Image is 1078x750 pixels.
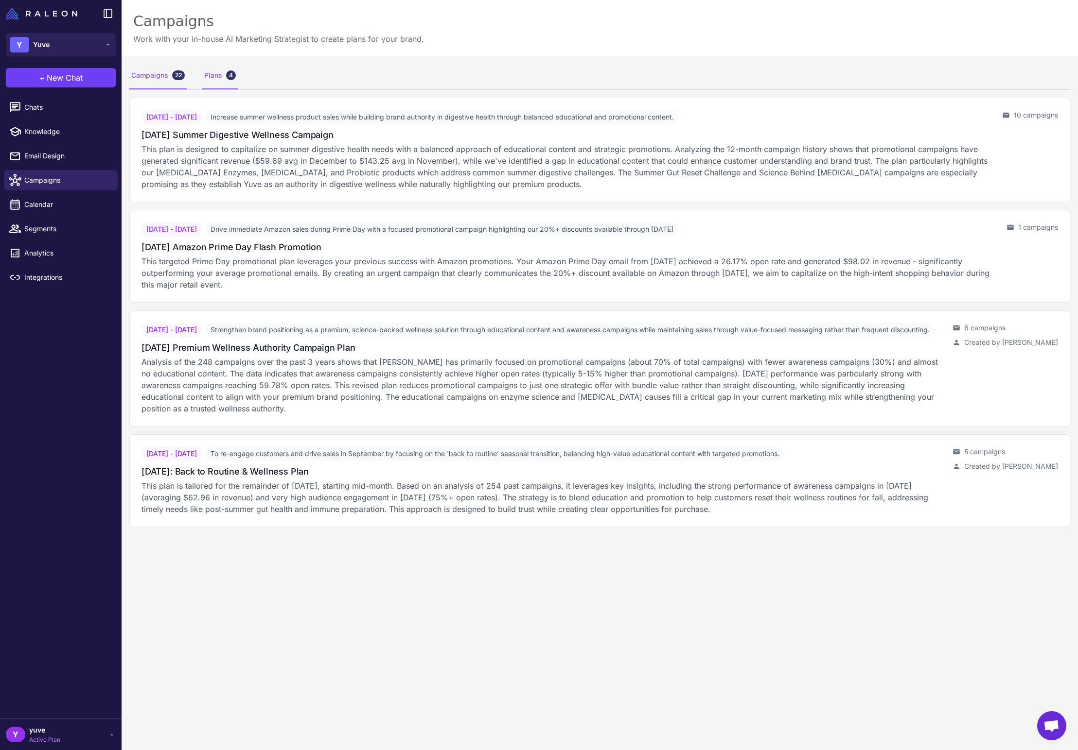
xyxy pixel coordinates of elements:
span: Segments [24,223,110,234]
span: [DATE] - [DATE] [141,110,202,124]
span: Drive immediate Amazon sales during Prime Day with a focused promotional campaign highlighting ou... [206,222,678,237]
div: Plans [202,62,238,89]
span: New Chat [47,72,83,84]
span: yuve [29,725,60,735]
span: Yuve [33,39,50,50]
a: Campaigns [4,170,118,190]
button: YYuve [6,33,116,56]
span: 10 campaigns [1014,110,1058,120]
a: Integrations [4,267,118,288]
p: Analysis of the 248 campaigns over the past 3 years shows that [PERSON_NAME] has primarily focuse... [141,356,945,414]
div: Y [6,727,25,742]
div: 22 [172,70,185,80]
h3: [DATE]: Back to Routine & Wellness Plan [141,465,309,478]
a: Email Design [4,146,118,166]
span: Email Design [24,151,110,161]
span: 5 campaigns [964,446,1005,457]
span: [DATE] - [DATE] [141,446,202,461]
span: [DATE] - [DATE] [141,222,202,237]
h3: [DATE] Amazon Prime Day Flash Promotion [141,240,321,254]
p: Work with your in-house AI Marketing Strategist to create plans for your brand. [133,33,424,45]
span: To re-engage customers and drive sales in September by focusing on the 'back to routine' seasonal... [206,446,784,461]
a: Chats [4,97,118,118]
span: Created by [PERSON_NAME] [964,461,1058,472]
a: Knowledge [4,121,118,142]
span: Analytics [24,248,110,258]
a: Analytics [4,243,118,263]
span: 1 campaigns [1018,222,1058,233]
img: Raleon Logo [6,8,77,19]
button: +New Chat [6,68,116,87]
span: Strengthen brand positioning as a premium, science-backed wellness solution through educational c... [206,323,935,337]
div: Y [10,37,29,52]
span: Created by [PERSON_NAME] [964,337,1058,348]
span: 6 campaigns [964,323,1006,333]
div: Open chat [1037,711,1066,740]
span: Integrations [24,272,110,283]
a: Segments [4,219,118,239]
h3: [DATE] Summer Digestive Wellness Campaign [141,128,334,141]
span: [DATE] - [DATE] [141,323,202,337]
span: Calendar [24,199,110,210]
span: Knowledge [24,126,110,137]
p: This plan is designed to capitalize on summer digestive health needs with a balanced approach of ... [141,143,994,190]
a: Raleon Logo [6,8,81,19]
span: Chats [24,102,110,113]
span: Increase summer wellness product sales while building brand authority in digestive health through... [206,110,679,124]
span: + [39,72,45,84]
div: Campaigns [129,62,187,89]
span: Active Plan [29,735,60,744]
div: 4 [226,70,236,80]
p: This plan is tailored for the remainder of [DATE], starting mid-month. Based on an analysis of 25... [141,480,945,515]
span: Campaigns [24,175,110,186]
div: Campaigns [133,12,424,31]
a: Calendar [4,194,118,215]
h3: [DATE] Premium Wellness Authority Campaign Plan [141,341,355,354]
p: This targeted Prime Day promotional plan leverages your previous success with Amazon promotions. ... [141,256,999,290]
